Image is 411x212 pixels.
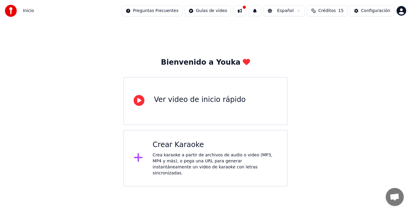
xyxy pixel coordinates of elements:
span: Inicio [23,8,34,14]
button: Configuración [350,5,394,16]
img: youka [5,5,17,17]
div: Crea karaoke a partir de archivos de audio o video (MP3, MP4 y más), o pega una URL para generar ... [153,152,277,176]
nav: breadcrumb [23,8,34,14]
button: Guías de video [185,5,231,16]
div: Ver video de inicio rápido [154,95,246,105]
div: Chat abierto [386,188,404,206]
button: Créditos15 [307,5,348,16]
div: Crear Karaoke [153,140,277,150]
div: Configuración [361,8,390,14]
span: 15 [338,8,344,14]
button: Preguntas Frecuentes [122,5,182,16]
span: Créditos [318,8,336,14]
div: Bienvenido a Youka [161,58,250,67]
